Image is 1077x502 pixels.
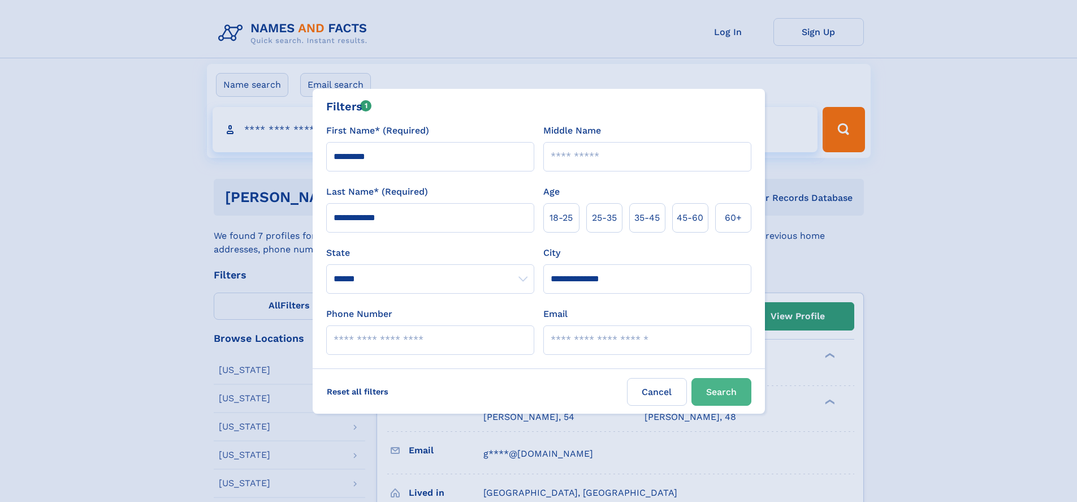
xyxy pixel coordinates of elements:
[550,211,573,225] span: 18‑25
[326,98,372,115] div: Filters
[543,185,560,199] label: Age
[326,246,534,260] label: State
[319,378,396,405] label: Reset all filters
[677,211,703,225] span: 45‑60
[627,378,687,406] label: Cancel
[725,211,742,225] span: 60+
[592,211,617,225] span: 25‑35
[326,307,392,321] label: Phone Number
[543,246,560,260] label: City
[634,211,660,225] span: 35‑45
[543,307,568,321] label: Email
[691,378,751,406] button: Search
[326,185,428,199] label: Last Name* (Required)
[326,124,429,138] label: First Name* (Required)
[543,124,601,138] label: Middle Name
